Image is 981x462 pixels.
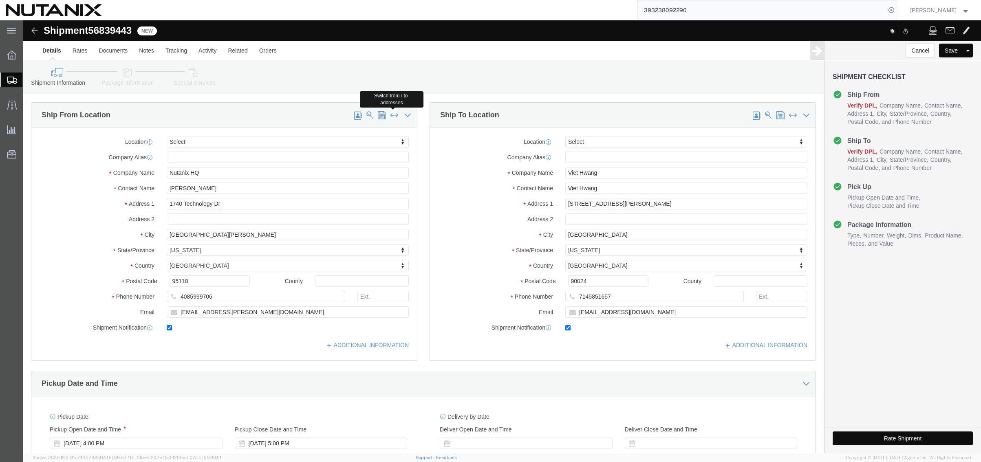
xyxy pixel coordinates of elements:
span: Client: 2025.19.0-129fbcf [137,455,221,460]
span: Server: 2025.19.0-91c74307f99 [33,455,133,460]
span: [DATE] 09:50:40 [99,455,133,460]
img: logo [6,4,102,16]
a: Feedback [436,455,457,460]
span: Copyright © [DATE]-[DATE] Agistix Inc., All Rights Reserved [846,454,971,461]
span: Stephanie Guadron [910,6,957,15]
iframe: FS Legacy Container [23,20,981,453]
span: [DATE] 09:39:01 [188,455,221,460]
input: Search for shipment number, reference number [638,0,886,20]
a: Support [416,455,436,460]
button: [PERSON_NAME] [910,5,970,15]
